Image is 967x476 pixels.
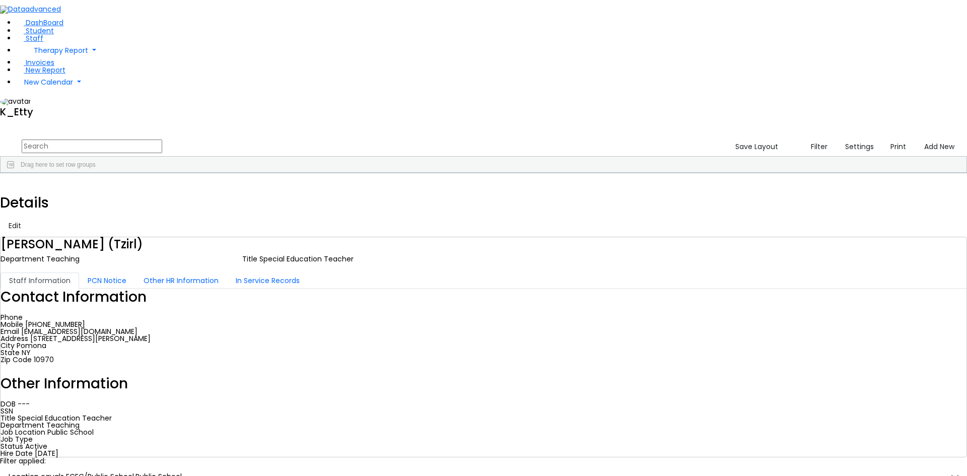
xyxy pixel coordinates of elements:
span: NY [22,348,31,358]
span: New Report [26,65,65,75]
span: [DATE] [35,448,58,458]
h3: Contact Information [1,289,966,306]
label: Department [1,255,44,262]
label: Zip Code [1,356,32,363]
label: State [1,349,20,356]
a: Invoices [16,57,54,67]
span: 10970 [34,355,54,365]
span: Public School [47,427,94,437]
button: Edit [4,218,26,234]
a: Therapy Report [16,43,967,59]
label: Job Location [1,429,45,436]
label: Status [1,443,23,450]
label: Title [242,255,257,262]
label: Job Type [1,436,33,443]
label: Department [1,422,44,429]
label: Hire Date [1,450,33,457]
span: [STREET_ADDRESS][PERSON_NAME] [30,333,151,344]
span: Teaching [46,254,80,264]
span: Invoices [26,57,54,67]
span: Teaching [46,420,80,430]
h4: [PERSON_NAME] (Tzirl) [1,237,966,252]
span: DashBoard [26,18,63,28]
span: Therapy Report [34,45,88,55]
span: Staff [26,33,43,43]
span: Special Education Teacher [18,413,112,423]
button: Save Layout [731,139,783,155]
span: New Calendar [24,77,73,87]
a: Staff [16,33,43,43]
label: SSN [1,407,13,415]
span: Special Education Teacher [259,254,354,264]
button: Filter [798,139,832,155]
button: Add New [915,139,959,155]
span: Student [26,26,54,36]
span: Pomona [17,341,46,351]
a: Student [16,26,54,36]
label: Email [1,328,19,335]
a: New Report [16,65,65,75]
a: DashBoard [16,18,63,28]
span: Active [25,441,47,451]
label: Mobile [1,321,23,328]
label: Phone [1,314,23,321]
span: [EMAIL_ADDRESS][DOMAIN_NAME] [21,326,137,336]
button: Other HR Information [135,273,227,289]
button: PCN Notice [79,273,135,289]
button: Settings [832,139,878,155]
label: Address [1,335,28,342]
button: Print [878,139,911,155]
span: --- [18,399,30,409]
span: [PHONE_NUMBER] [25,319,85,329]
label: Title [1,415,16,422]
button: Staff Information [1,273,79,289]
span: Drag here to set row groups [21,161,96,168]
h3: Other Information [1,375,966,392]
button: In Service Records [227,273,308,289]
input: Search [22,140,162,153]
label: City [1,342,15,349]
a: New Calendar [16,75,967,90]
label: DOB [1,400,16,407]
